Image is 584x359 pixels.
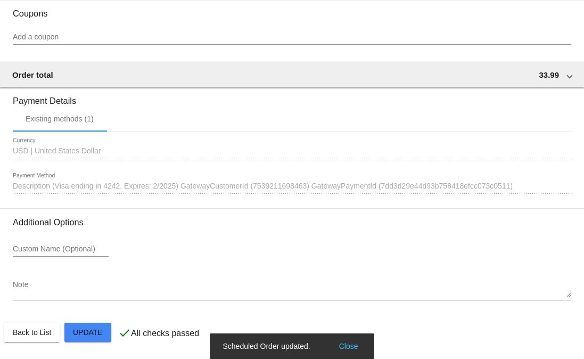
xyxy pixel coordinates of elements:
span: USD | United States Dollar [13,146,101,155]
span: Update [73,328,103,337]
span: Order total [12,70,53,79]
button: Update [64,323,111,342]
simple-snack-bar: Scheduled Order updated. [223,341,361,352]
h3: Payment Details [13,88,571,106]
span: 33.99 [539,70,559,79]
button: Back to List [4,323,60,342]
div: Existing methods (1) [26,115,94,123]
button: Close [336,341,361,352]
p: All checks passed [131,329,199,338]
input: Custom Name (Optional) [13,245,109,254]
input: Add a coupon [13,33,571,42]
h3: Coupons [13,1,571,19]
h3: Additional Options [13,217,571,227]
span: Back to List [13,328,51,337]
mat-icon: check [118,327,131,339]
span: Description (Visa ending in 4242. Expires: 2/2025) GatewayCustomerId (7539211698463) GatewayPayme... [13,182,513,190]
